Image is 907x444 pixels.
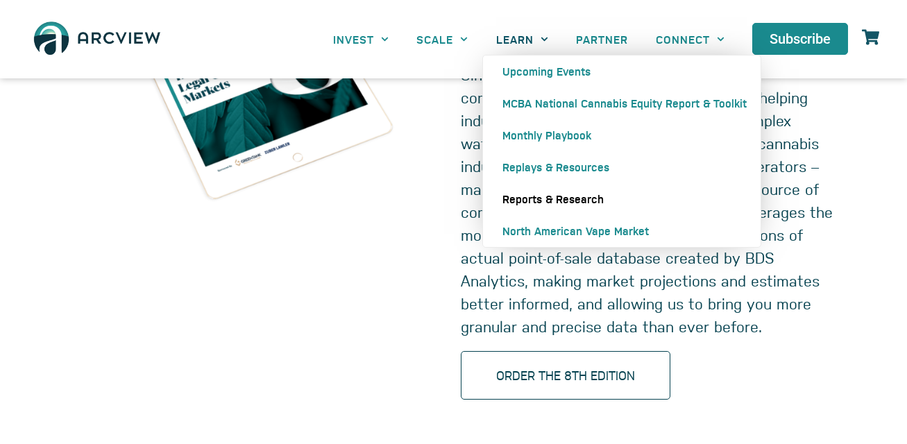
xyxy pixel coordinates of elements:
a: MCBA National Cannabis Equity Report & Toolkit [483,87,761,119]
a: PARTNER [562,24,642,55]
ul: LEARN [482,55,761,248]
span: Subscribe [770,32,831,46]
span: Order The 8th Edition [496,369,635,382]
a: LEARN [482,24,562,55]
img: The Arcview Group [28,14,167,65]
div: Since [DATE], Arcview has been the most comprehensive and cited research source, helping industry... [461,62,842,337]
nav: Menu [319,24,738,55]
a: Monthly Playbook [483,119,761,151]
a: SCALE [402,24,482,55]
a: Reports & Research [483,183,761,215]
a: Upcoming Events [483,55,761,87]
a: North American Vape Market [483,215,761,247]
a: CONNECT [642,24,738,55]
a: Order The 8th Edition [461,351,670,400]
a: Subscribe [752,23,848,55]
a: INVEST [319,24,402,55]
a: Replays & Resources [483,151,761,183]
